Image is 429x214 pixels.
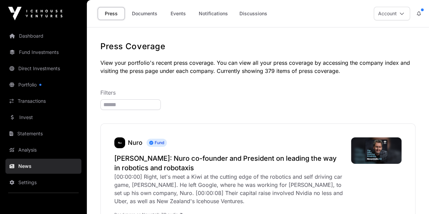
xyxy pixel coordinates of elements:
div: [00:00:00] Right, let's meet a Kiwi at the cutting edge of the robotics and self driving car game... [114,173,344,205]
img: Icehouse Ventures Logo [8,7,62,20]
a: Documents [128,7,162,20]
a: Nuro [128,139,142,146]
a: Press [98,7,125,20]
img: nuro436.png [114,137,125,148]
a: Events [164,7,192,20]
a: Invest [5,110,81,125]
a: Transactions [5,94,81,109]
button: Account [374,7,410,20]
a: Discussions [235,7,272,20]
a: Fund Investments [5,45,81,60]
a: [PERSON_NAME]: Nuro co-founder and President on leading the way in robotics and robotaxis [114,154,344,173]
img: image.jpg [351,137,402,164]
a: News [5,159,81,174]
a: Statements [5,126,81,141]
a: Analysis [5,142,81,157]
span: Fund [147,139,167,147]
p: Filters [100,89,415,97]
iframe: Chat Widget [395,181,429,214]
p: View your portfolio's recent press coverage. You can view all your press coverage by accessing th... [100,59,415,75]
h1: Press Coverage [100,41,415,52]
a: Direct Investments [5,61,81,76]
a: Portfolio [5,77,81,92]
a: Dashboard [5,28,81,43]
a: Nuro [114,137,125,148]
a: Notifications [194,7,232,20]
a: Settings [5,175,81,190]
